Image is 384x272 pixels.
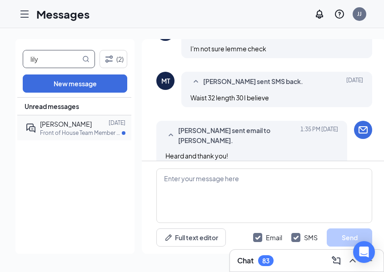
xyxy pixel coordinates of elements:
[331,255,342,266] svg: ComposeMessage
[19,9,30,20] svg: Hamburger
[100,50,127,68] button: Filter (2)
[25,123,36,134] svg: ActiveDoubleChat
[358,124,369,135] svg: Email
[329,253,344,268] button: ComposeMessage
[161,76,170,85] div: MT
[104,54,115,64] svg: Filter
[190,76,201,87] svg: SmallChevronUp
[109,119,125,127] p: [DATE]
[178,125,297,145] span: [PERSON_NAME] sent email to [PERSON_NAME].
[314,9,325,20] svg: Notifications
[36,6,90,22] h1: Messages
[190,94,269,102] span: Waist 32 length 30 I believe
[203,76,303,87] span: [PERSON_NAME] sent SMS back.
[347,255,358,266] svg: ChevronUp
[23,50,80,68] input: Search
[25,102,79,111] span: Unread messages
[353,241,375,263] div: Open Intercom Messenger
[300,125,338,145] span: [DATE] 1:35 PM
[237,256,254,266] h3: Chat
[345,253,360,268] button: ChevronUp
[23,74,127,93] button: New message
[82,55,90,63] svg: MagnifyingGlass
[190,45,266,53] span: I'm not sure lemme check
[40,120,92,128] span: [PERSON_NAME]
[164,233,173,242] svg: Pen
[262,257,269,265] div: 83
[165,152,228,180] span: Heard and thank you! -Jasmine
[357,10,362,18] div: JJ
[334,9,345,20] svg: QuestionInfo
[40,129,122,137] p: Front of House Team Member at [GEOGRAPHIC_DATA]
[165,130,176,141] svg: SmallChevronUp
[156,228,226,247] button: Full text editorPen
[346,76,363,87] span: [DATE]
[327,228,372,247] button: Send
